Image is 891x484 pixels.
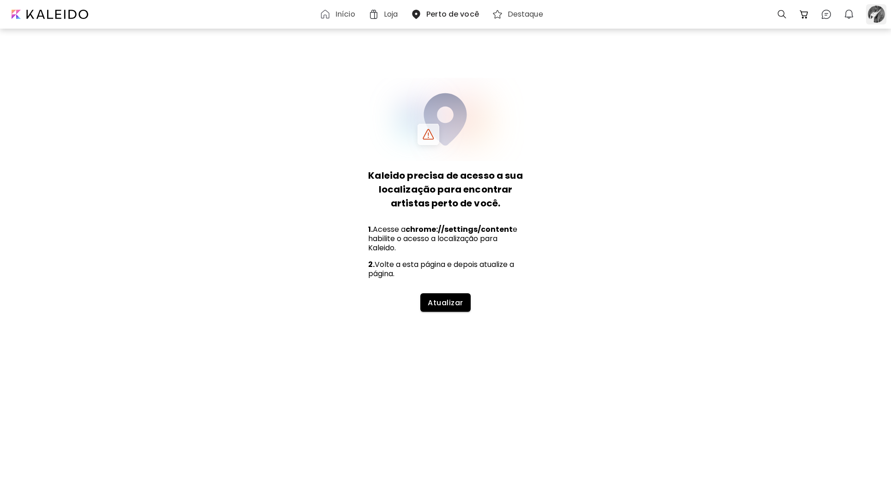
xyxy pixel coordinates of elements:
img: chatIcon [821,9,832,20]
strong: chrome://settings/content [406,224,513,235]
button: Atualizar [420,293,470,312]
h4: Kaleido precisa de acesso a sua localização para encontrar artistas perto de você. [368,169,523,210]
strong: 1. [368,224,373,235]
span: Atualizar [428,298,463,308]
h5: Acesse a e habilite o acesso a localização para Kaleido. [368,225,523,253]
h6: Início [335,11,355,18]
h5: Volte a esta página e depois atualize a página. [368,260,523,278]
a: Destaque [492,9,547,20]
img: cart [799,9,810,20]
a: Perto de você [411,9,483,20]
strong: 2. [368,259,375,270]
a: Loja [368,9,401,20]
h6: Loja [384,11,398,18]
h6: Perto de você [426,11,479,18]
img: bellIcon [843,9,855,20]
h6: Destaque [508,11,543,18]
a: Início [320,9,359,20]
img: No Location Permission [367,78,524,161]
button: bellIcon [841,6,857,22]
